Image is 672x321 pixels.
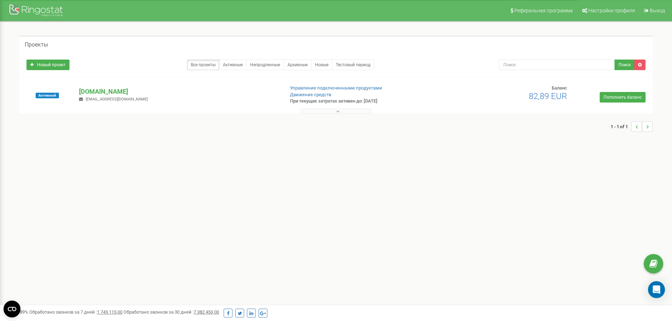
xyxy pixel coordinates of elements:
[529,91,567,101] span: 82,89 EUR
[290,98,437,105] p: При текущих затратах активен до: [DATE]
[290,85,382,91] a: Управление подключенными продуктами
[650,8,665,13] span: Выход
[25,42,48,48] h5: Проекты
[514,8,573,13] span: Реферальная программа
[123,309,219,315] span: Обработано звонков за 30 дней :
[600,92,646,103] a: Пополнить баланс
[79,87,278,96] p: [DOMAIN_NAME]
[290,92,331,97] a: Движение средств
[611,121,631,132] span: 1 - 1 of 1
[187,60,219,70] a: Все проекты
[284,60,311,70] a: Архивные
[611,114,653,139] nav: ...
[499,60,615,70] input: Поиск
[29,309,122,315] span: Обработано звонков за 7 дней :
[26,60,69,70] a: Новый проект
[648,281,665,298] div: Open Intercom Messenger
[588,8,635,13] span: Настройки профиля
[194,309,219,315] u: 7 382 453,00
[4,301,20,317] button: Open CMP widget
[332,60,374,70] a: Тестовый период
[552,85,567,91] span: Баланс
[615,60,635,70] button: Поиск
[219,60,247,70] a: Активные
[36,93,59,98] span: Активный
[311,60,332,70] a: Новые
[246,60,284,70] a: Непродленные
[86,97,148,101] span: [EMAIL_ADDRESS][DOMAIN_NAME]
[97,309,122,315] u: 1 745 115,00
